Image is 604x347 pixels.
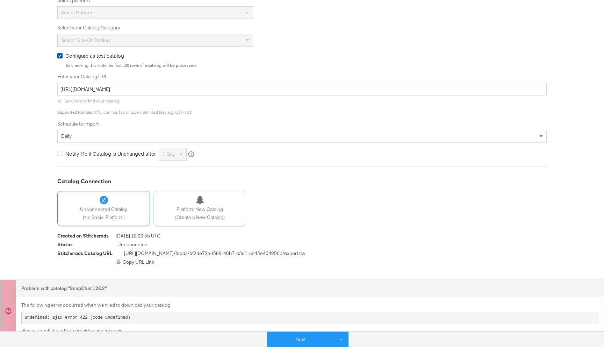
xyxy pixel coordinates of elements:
[175,214,225,221] span: (Create a New Catalog)
[57,250,113,257] div: Stitcherads Catalog URL
[58,34,253,46] div: Select type of catalog
[57,98,192,115] span: Tell us where to find your catalog. : XML, comma, tab or pipe delimited files e.g. CSV, TSV.
[21,312,598,324] pre: undefined: ajax error 422 (code undefined)
[65,63,547,68] div: By checking this, only the first 100 rows of a catalog will be processed.
[57,241,73,248] div: Status
[153,191,246,226] button: Platform New Catalog(Create a New Catalog)
[57,24,547,31] label: Select your Catalog Category
[58,7,253,19] div: Select platform
[116,233,160,241] span: [DATE] 10:00:55 UTC
[16,280,604,297] div: Problem with catalog " SnapChat 128.2 "
[57,259,547,265] div: Copy URL Link
[57,233,109,239] div: Created on Stitcherads
[163,151,175,157] span: 1 day
[124,250,305,259] span: [URL][DOMAIN_NAME] /feeds/ 6f2de72a-f589-48b7-b3e1-ab45e404956c /export.tsv
[65,52,124,59] span: Configure as test catalog
[21,302,598,309] p: The following error occurred when we tried to download your catalog
[57,83,547,96] input: Enter Catalog URL, e.g. http://www.example.com/products.xml
[57,191,150,226] button: Unconnected Catalog(No Social Platform)
[57,177,547,185] div: Catalog Connection
[80,206,128,213] span: Unconnected Catalog
[57,73,547,80] label: Enter your Catalog URL
[80,214,128,221] span: (No Social Platform)
[175,206,225,213] span: Platform New Catalog
[57,109,92,115] strong: Supported formats
[61,133,72,139] span: daily
[65,150,156,157] span: Notify Me if Catalog is Unchanged after
[57,121,547,127] label: Schedule to Import
[117,241,148,250] span: Unconnected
